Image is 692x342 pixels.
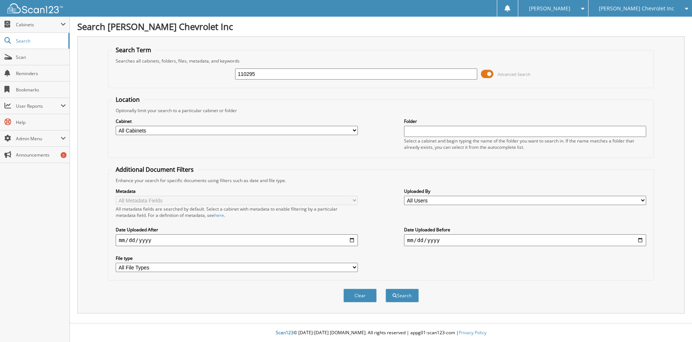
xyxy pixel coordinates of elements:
span: Scan [16,54,66,60]
div: © [DATE]-[DATE] [DOMAIN_NAME]. All rights reserved | appg01-scan123-com | [70,324,692,342]
h1: Search [PERSON_NAME] Chevrolet Inc [77,20,685,33]
legend: Additional Document Filters [112,165,197,174]
span: Help [16,119,66,125]
iframe: Chat Widget [655,306,692,342]
span: [PERSON_NAME] Chevrolet Inc [599,6,674,11]
legend: Location [112,95,143,104]
span: Reminders [16,70,66,77]
span: [PERSON_NAME] [529,6,570,11]
span: Scan123 [276,329,294,336]
label: Date Uploaded After [116,227,358,233]
input: start [116,234,358,246]
label: Metadata [116,188,358,194]
div: All metadata fields are searched by default. Select a cabinet with metadata to enable filtering b... [116,206,358,218]
input: end [404,234,646,246]
span: Search [16,38,65,44]
button: Search [386,289,419,302]
img: scan123-logo-white.svg [7,3,63,13]
span: Bookmarks [16,87,66,93]
a: Privacy Policy [459,329,486,336]
div: Enhance your search for specific documents using filters such as date and file type. [112,177,650,184]
label: Cabinet [116,118,358,124]
span: Admin Menu [16,135,61,142]
label: Date Uploaded Before [404,227,646,233]
button: Clear [343,289,377,302]
legend: Search Term [112,46,155,54]
div: 5 [61,152,67,158]
label: Uploaded By [404,188,646,194]
span: Cabinets [16,21,61,28]
span: User Reports [16,103,61,109]
label: File type [116,255,358,261]
span: Announcements [16,152,66,158]
div: Select a cabinet and begin typing the name of the folder you want to search in. If the name match... [404,138,646,150]
label: Folder [404,118,646,124]
span: Advanced Search [498,71,530,77]
div: Searches all cabinets, folders, files, metadata, and keywords [112,58,650,64]
a: here [214,212,224,218]
div: Optionally limit your search to a particular cabinet or folder [112,107,650,114]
